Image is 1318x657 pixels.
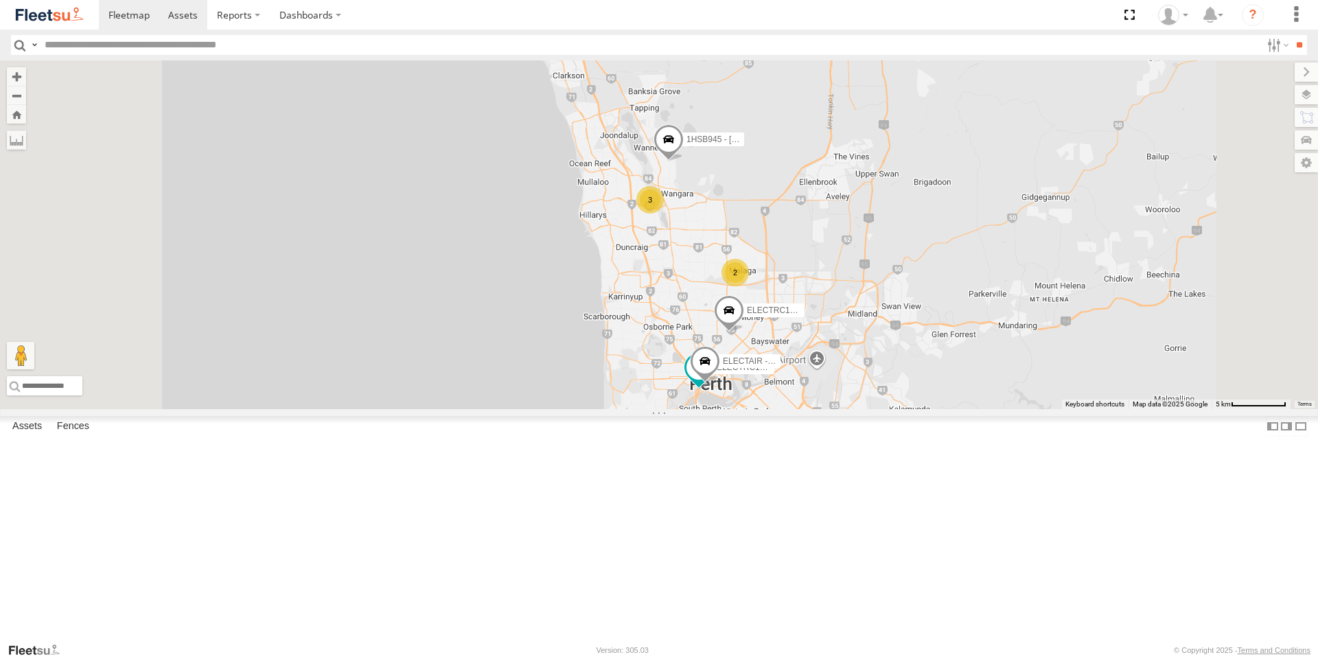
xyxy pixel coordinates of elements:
label: Measure [7,130,26,150]
label: Dock Summary Table to the Left [1266,416,1280,436]
a: Terms and Conditions [1238,646,1310,654]
img: fleetsu-logo-horizontal.svg [14,5,85,24]
div: © Copyright 2025 - [1174,646,1310,654]
button: Map scale: 5 km per 77 pixels [1212,400,1291,409]
label: Map Settings [1295,153,1318,172]
button: Zoom out [7,86,26,105]
label: Search Filter Options [1262,35,1291,55]
button: Zoom in [7,67,26,86]
button: Zoom Home [7,105,26,124]
label: Hide Summary Table [1294,416,1308,436]
div: 3 [636,186,664,214]
span: ELECTAIR - Riaan [723,356,791,366]
a: Visit our Website [8,643,71,657]
i: ? [1242,4,1264,26]
span: 1HSB945 - [PERSON_NAME] [686,135,797,144]
a: Terms [1297,402,1312,407]
button: Keyboard shortcuts [1065,400,1124,409]
label: Dock Summary Table to the Right [1280,416,1293,436]
label: Fences [50,417,96,436]
div: Wayne Betts [1153,5,1193,25]
span: ELECTRC14 - Spare [747,306,824,315]
button: Drag Pegman onto the map to open Street View [7,342,34,369]
span: 5 km [1216,400,1231,408]
span: Map data ©2025 Google [1133,400,1207,408]
label: Assets [5,417,49,436]
div: 2 [721,259,749,286]
div: Version: 305.03 [597,646,649,654]
label: Search Query [29,35,40,55]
